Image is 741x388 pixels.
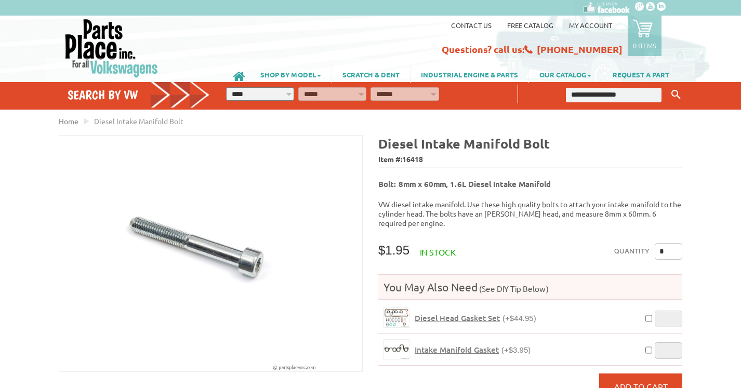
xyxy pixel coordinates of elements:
a: OUR CATALOG [529,65,602,83]
span: Diesel Intake Manifold Bolt [94,116,183,126]
a: Intake Manifold Gasket [383,339,409,359]
span: In stock [420,247,456,257]
p: 0 items [633,41,656,50]
img: Intake Manifold Gasket [384,340,409,359]
img: Parts Place Inc! [64,18,159,78]
a: REQUEST A PART [602,65,680,83]
span: Item #: [378,152,682,167]
span: $1.95 [378,243,409,257]
a: My Account [569,21,612,30]
a: 0 items [628,16,661,56]
a: Home [59,116,78,126]
a: Intake Manifold Gasket(+$3.95) [415,345,531,355]
a: Contact us [451,21,492,30]
a: SHOP BY MODEL [250,65,332,83]
span: (+$44.95) [502,314,536,323]
span: Diesel Head Gasket Set [415,313,500,323]
img: Diesel Intake Manifold Bolt [59,136,362,371]
b: Bolt: 8mm x 60mm, 1.6L Diesel Intake Manifold [378,179,551,189]
h4: You May Also Need [378,280,682,294]
p: VW diesel intake manifold. Use these high quality bolts to attach your intake manifold to the cyl... [378,199,682,228]
b: Diesel Intake Manifold Bolt [378,135,550,152]
span: 16418 [402,154,423,164]
span: Intake Manifold Gasket [415,344,499,355]
h4: Search by VW [68,87,210,102]
span: (+$3.95) [501,345,531,354]
a: Diesel Head Gasket Set [383,307,409,328]
a: Diesel Head Gasket Set(+$44.95) [415,313,536,323]
img: Diesel Head Gasket Set [384,308,409,327]
label: Quantity [614,243,650,260]
a: Free Catalog [507,21,553,30]
span: (See DIY Tip Below) [478,284,549,293]
button: Keyword Search [668,86,684,103]
a: SCRATCH & DENT [332,65,410,83]
a: INDUSTRIAL ENGINE & PARTS [411,65,528,83]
